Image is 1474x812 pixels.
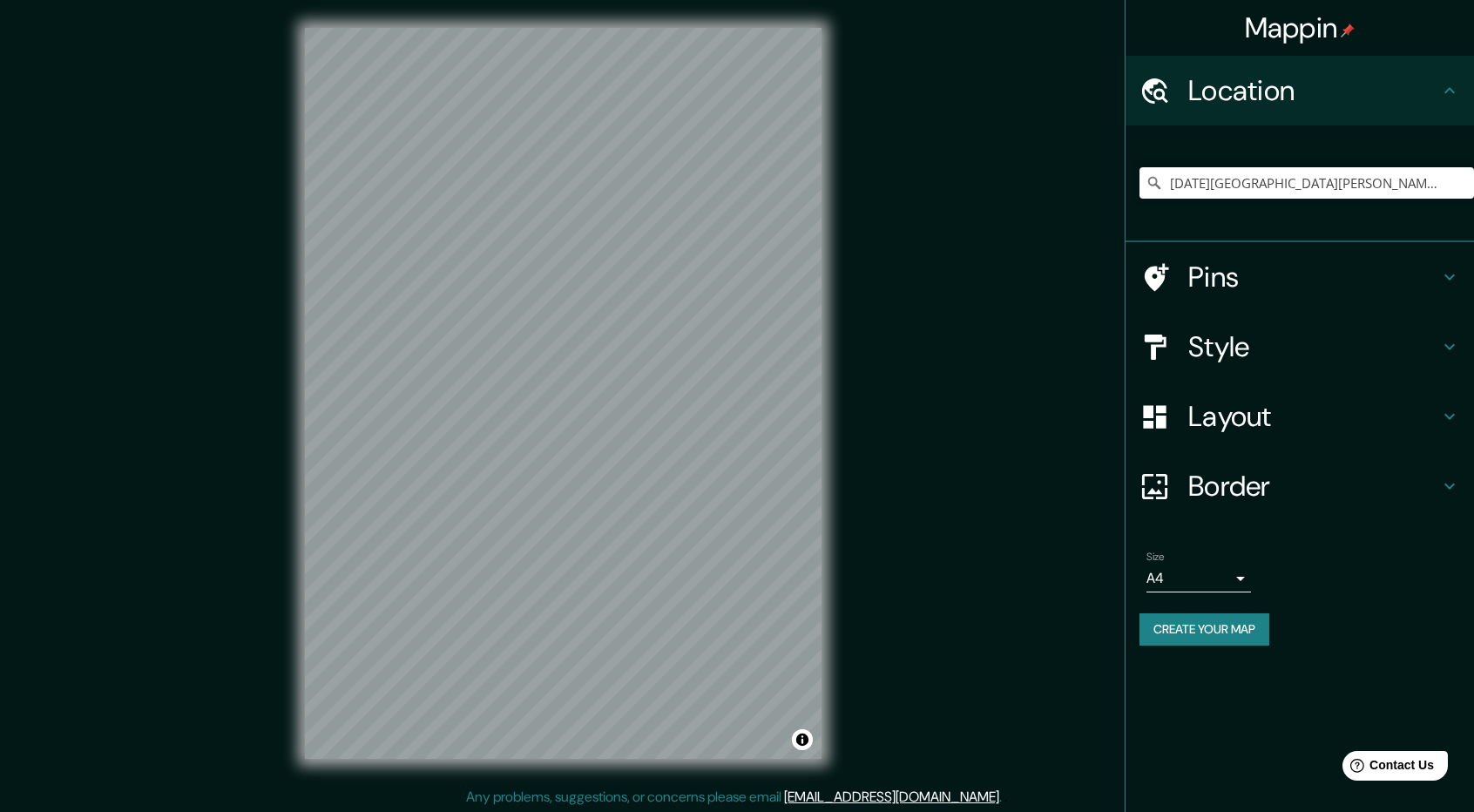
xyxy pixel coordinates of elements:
div: Layout [1126,382,1474,451]
label: Size [1146,550,1165,565]
img: pin-icon.png [1341,24,1355,37]
button: Toggle attribution [792,729,813,750]
input: Pick your city or area [1139,167,1474,199]
div: Border [1126,451,1474,521]
p: Any problems, suggestions, or concerns please email . [466,787,1002,808]
div: Location [1126,56,1474,125]
h4: Border [1188,469,1439,504]
button: Create your map [1139,613,1269,646]
h4: Layout [1188,399,1439,434]
a: [EMAIL_ADDRESS][DOMAIN_NAME] [784,788,999,806]
div: Pins [1126,242,1474,312]
div: Style [1126,312,1474,382]
h4: Mappin [1245,10,1356,45]
h4: Style [1188,329,1439,364]
h4: Pins [1188,260,1439,294]
div: . [1004,787,1008,808]
div: A4 [1146,565,1251,592]
h4: Location [1188,73,1439,108]
div: . [1002,787,1004,808]
canvas: Map [305,28,822,759]
iframe: Help widget launcher [1319,744,1455,793]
